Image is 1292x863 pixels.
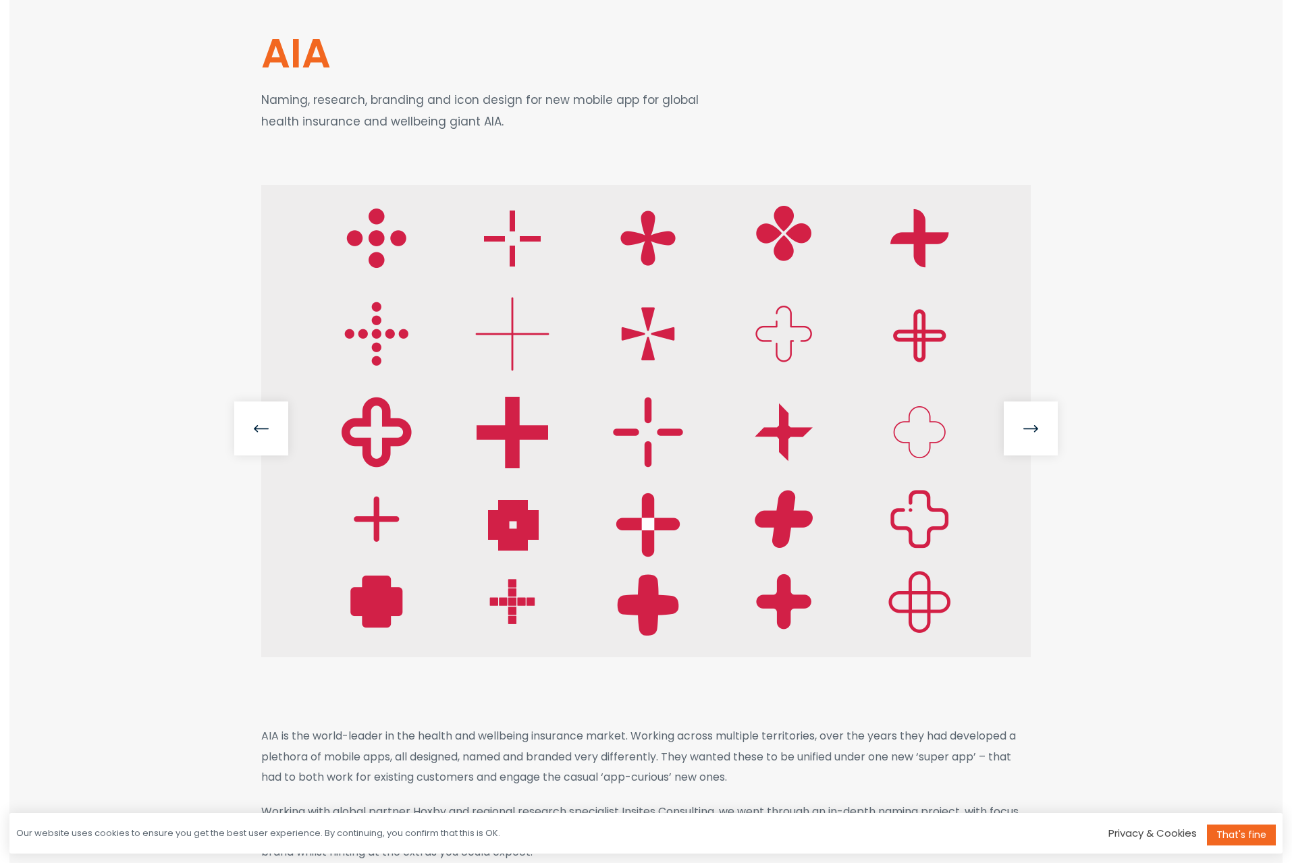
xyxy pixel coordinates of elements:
p: Working with global partner Hoxby and regional research specialist Insites Consulting, we went th... [261,802,1031,863]
div: Our website uses cookies to ensure you get the best user experience. By continuing, you confirm t... [16,827,500,840]
a: That's fine [1207,825,1276,845]
span: AIA [261,25,331,82]
a: Privacy & Cookies [1108,826,1197,840]
p: Naming, research, branding and icon design for new mobile app for global health insurance and wel... [261,89,702,133]
img: AIA+ Branding Options [261,185,1031,657]
p: AIA is the world-leader in the health and wellbeing insurance market. Working across multiple ter... [261,726,1031,787]
h1: AIA [261,31,702,76]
